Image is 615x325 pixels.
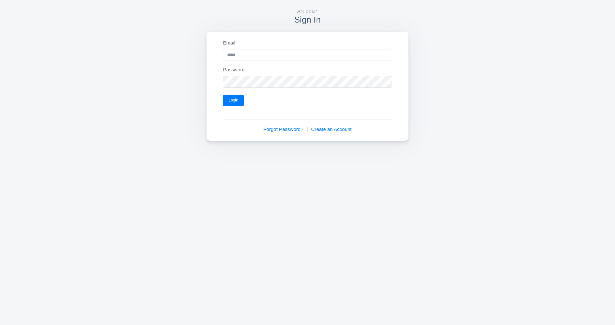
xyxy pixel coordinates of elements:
h3: Sign In [207,15,408,24]
span: | [307,126,308,133]
label: Email [223,39,235,47]
label: Password [223,66,245,74]
button: Login [223,95,244,106]
a: Forgot Password? [263,126,303,133]
a: Create an Account [311,126,351,133]
span: Welcome [297,10,318,14]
